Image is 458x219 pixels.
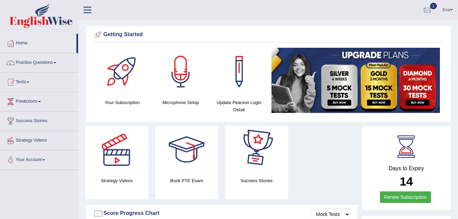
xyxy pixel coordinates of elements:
a: Tests [0,73,78,90]
span: 1 [430,3,437,9]
div: Getting Started [93,30,443,40]
img: small5.jpg [271,48,440,113]
h4: Update Pearson Login Detail [213,99,265,113]
h4: Strategy Videos [85,177,148,184]
a: Predictions [0,92,78,109]
h4: Success Stories [225,177,288,184]
h4: Your Subscription [97,99,148,106]
h4: Days to Expiry [369,165,443,172]
a: Home [0,34,76,51]
a: Practice Questions [0,53,78,70]
a: Success Stories [0,112,78,129]
a: Your Account [0,150,78,167]
a: Strategy Videos [0,131,78,148]
b: 14 [400,175,413,188]
h4: Book PTE Exam [155,177,218,184]
a: Renew Subscription [380,191,431,203]
h4: Microphone Setup [155,99,206,106]
div: Score Progress Chart [93,208,350,219]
